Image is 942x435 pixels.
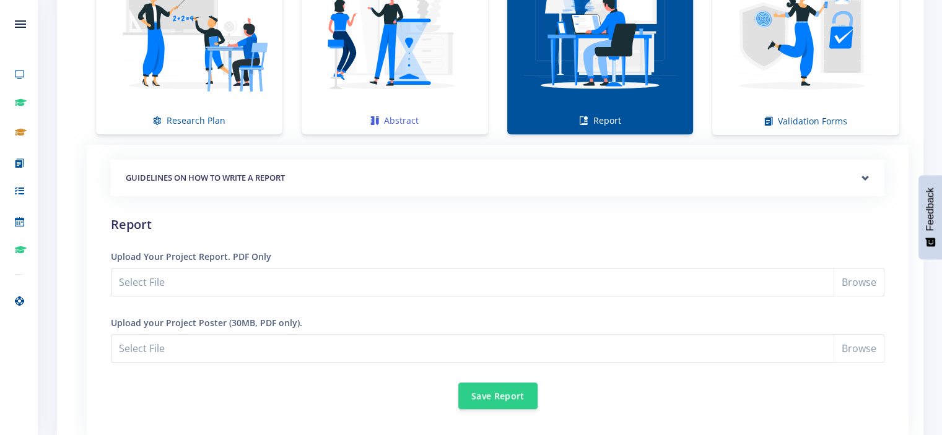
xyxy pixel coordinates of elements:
[458,382,538,409] button: Save Report
[918,175,942,259] button: Feedback - Show survey
[111,250,271,263] label: Upload Your Project Report. PDF Only
[925,187,936,231] span: Feedback
[111,316,302,329] label: Upload your Project Poster (30MB, PDF only).
[126,172,870,184] h5: GUIDELINES ON HOW TO WRITE A REPORT
[111,215,884,234] h2: Report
